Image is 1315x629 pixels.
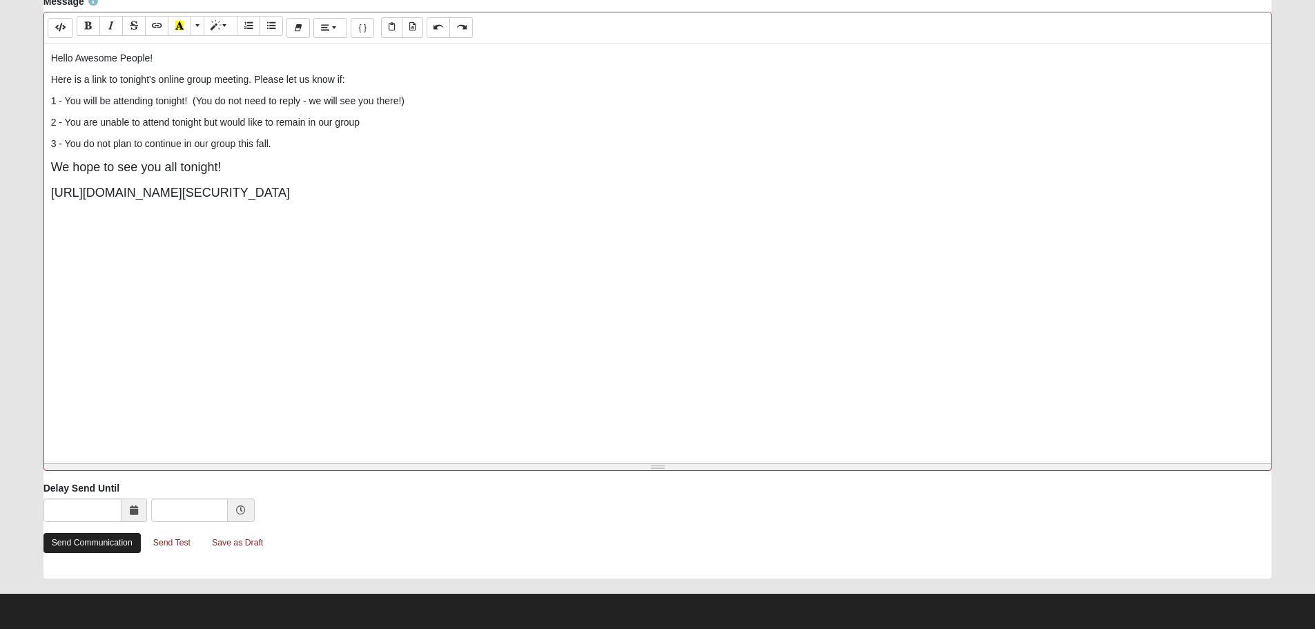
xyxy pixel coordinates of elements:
[51,186,290,200] span: [URL][DOMAIN_NAME][SECURITY_DATA]
[122,16,146,36] button: Strikethrough (CTRL+SHIFT+S)
[48,18,73,38] button: Code Editor
[145,16,168,36] button: Link (CTRL+K)
[260,16,283,36] button: Unordered list (CTRL+SHIFT+NUM7)
[313,18,347,38] button: Paragraph
[51,160,222,174] span: We hope to see you all tonight!
[203,532,272,554] a: Save as Draft
[51,115,1265,130] p: 2 - You are unable to attend tonight but would like to remain in our group
[43,533,141,553] a: Send Communication
[51,72,1265,87] p: Here is a link to tonight's online group meeting. Please let us know if:
[286,18,310,38] button: Remove Font Style (CTRL+\)
[237,16,260,36] button: Ordered list (CTRL+SHIFT+NUM8)
[351,18,374,38] button: Merge Field
[381,17,402,37] button: Paste Text
[51,137,1265,151] p: 3 - You do not plan to continue in our group this fall.
[77,16,100,36] button: Bold (CTRL+B)
[51,94,1265,108] p: 1 - You will be attending tonight! (You do not need to reply - we will see you there!)
[449,17,473,37] button: Redo (CTRL+Y)
[44,464,1272,470] div: Resize
[402,17,423,37] button: Paste from Word
[204,16,237,36] button: Style
[144,532,199,554] a: Send Test
[99,16,123,36] button: Italic (CTRL+I)
[427,17,450,37] button: Undo (CTRL+Z)
[168,16,191,36] button: Recent Color
[191,16,204,36] button: More Color
[51,51,1265,66] p: Hello Awesome People!
[43,481,119,495] label: Delay Send Until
